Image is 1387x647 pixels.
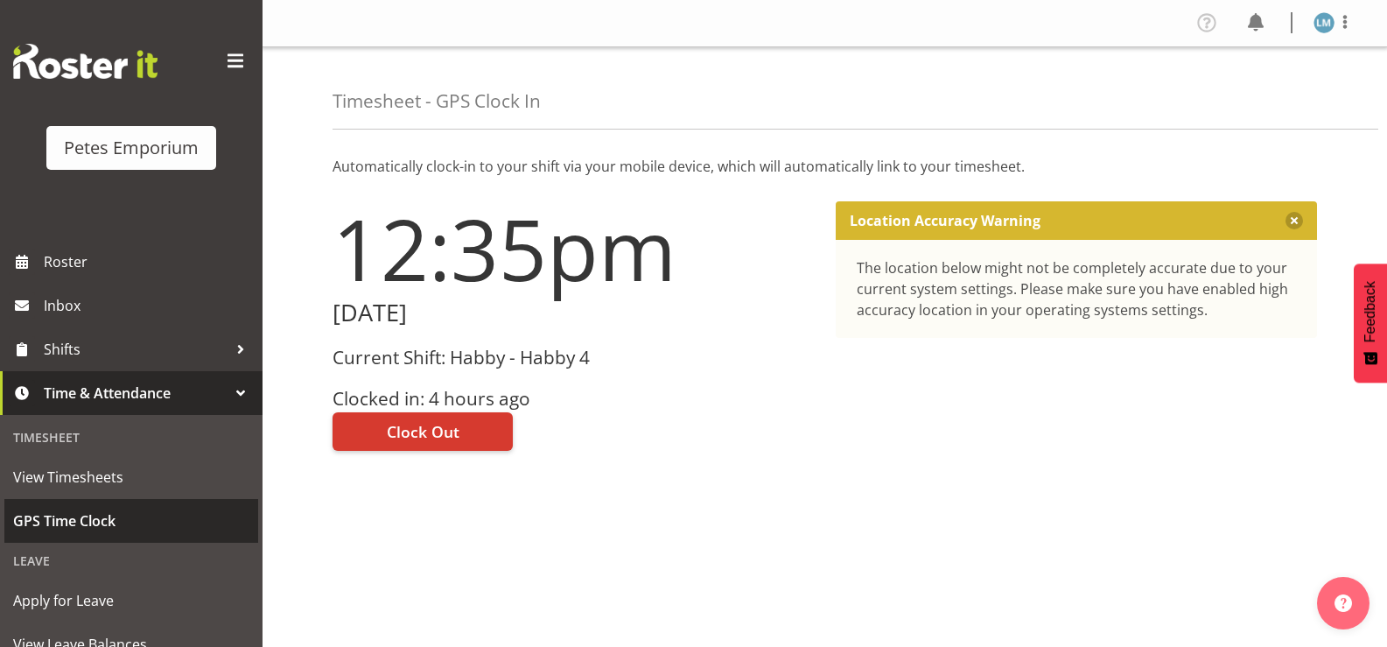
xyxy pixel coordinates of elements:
img: Rosterit website logo [13,44,158,79]
span: Time & Attendance [44,380,228,406]
span: Feedback [1362,281,1378,342]
a: GPS Time Clock [4,499,258,543]
div: Leave [4,543,258,579]
div: The location below might not be completely accurate due to your current system settings. Please m... [857,257,1297,320]
h4: Timesheet - GPS Clock In [333,91,541,111]
button: Close message [1285,212,1303,229]
span: Clock Out [387,420,459,443]
span: Roster [44,249,254,275]
h2: [DATE] [333,299,815,327]
p: Location Accuracy Warning [850,212,1040,229]
p: Automatically clock-in to your shift via your mobile device, which will automatically link to you... [333,156,1317,177]
img: help-xxl-2.png [1334,594,1352,612]
a: View Timesheets [4,455,258,499]
a: Apply for Leave [4,579,258,622]
h1: 12:35pm [333,201,815,296]
span: Shifts [44,336,228,362]
span: Inbox [44,292,254,319]
span: Apply for Leave [13,587,249,614]
div: Petes Emporium [64,135,199,161]
span: View Timesheets [13,464,249,490]
span: GPS Time Clock [13,508,249,534]
button: Feedback - Show survey [1354,264,1387,383]
h3: Clocked in: 4 hours ago [333,389,815,409]
h3: Current Shift: Habby - Habby 4 [333,348,815,368]
div: Timesheet [4,419,258,455]
img: lianne-morete5410.jpg [1313,12,1334,33]
button: Clock Out [333,412,513,451]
